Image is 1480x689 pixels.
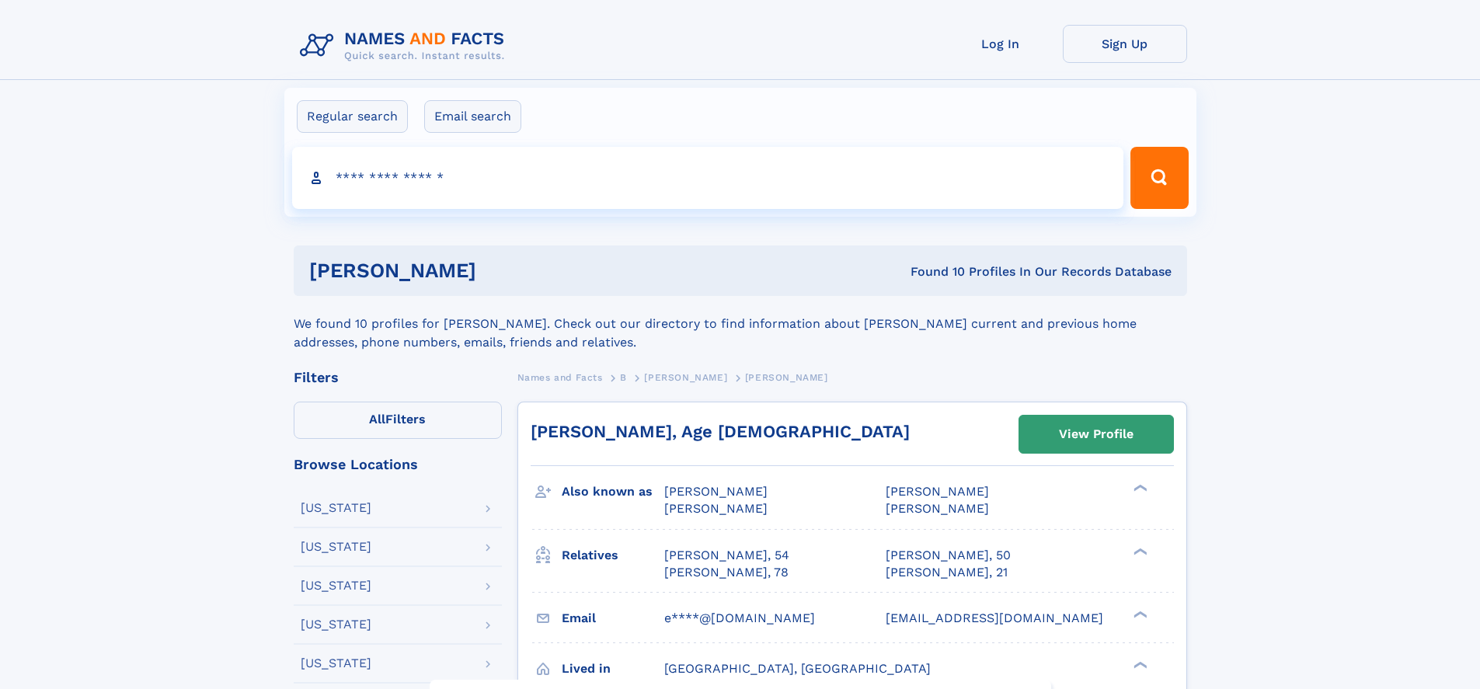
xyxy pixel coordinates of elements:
span: [PERSON_NAME] [644,372,727,383]
a: B [620,367,627,387]
span: [PERSON_NAME] [664,484,768,499]
a: View Profile [1019,416,1173,453]
a: [PERSON_NAME] [644,367,727,387]
div: [US_STATE] [301,657,371,670]
div: [US_STATE] [301,502,371,514]
button: Search Button [1130,147,1188,209]
h3: Lived in [562,656,664,682]
a: Log In [938,25,1063,63]
div: [US_STATE] [301,618,371,631]
h3: Email [562,605,664,632]
div: ❯ [1130,659,1148,670]
span: [PERSON_NAME] [745,372,828,383]
h3: Also known as [562,478,664,505]
div: [US_STATE] [301,579,371,592]
h1: [PERSON_NAME] [309,261,694,280]
span: [PERSON_NAME] [886,501,989,516]
h3: Relatives [562,542,664,569]
div: Browse Locations [294,458,502,472]
div: ❯ [1130,483,1148,493]
a: [PERSON_NAME], 54 [664,547,789,564]
span: [PERSON_NAME] [664,501,768,516]
a: [PERSON_NAME], 78 [664,564,789,581]
div: ❯ [1130,546,1148,556]
div: [US_STATE] [301,541,371,553]
span: [PERSON_NAME] [886,484,989,499]
a: Names and Facts [517,367,603,387]
span: [EMAIL_ADDRESS][DOMAIN_NAME] [886,611,1103,625]
div: Found 10 Profiles In Our Records Database [693,263,1172,280]
a: [PERSON_NAME], 50 [886,547,1011,564]
a: [PERSON_NAME], 21 [886,564,1008,581]
span: B [620,372,627,383]
a: Sign Up [1063,25,1187,63]
div: View Profile [1059,416,1134,452]
img: Logo Names and Facts [294,25,517,67]
span: All [369,412,385,426]
input: search input [292,147,1124,209]
label: Regular search [297,100,408,133]
div: ❯ [1130,609,1148,619]
label: Filters [294,402,502,439]
a: [PERSON_NAME], Age [DEMOGRAPHIC_DATA] [531,422,910,441]
div: We found 10 profiles for [PERSON_NAME]. Check out our directory to find information about [PERSON... [294,296,1187,352]
div: Filters [294,371,502,385]
span: [GEOGRAPHIC_DATA], [GEOGRAPHIC_DATA] [664,661,931,676]
label: Email search [424,100,521,133]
